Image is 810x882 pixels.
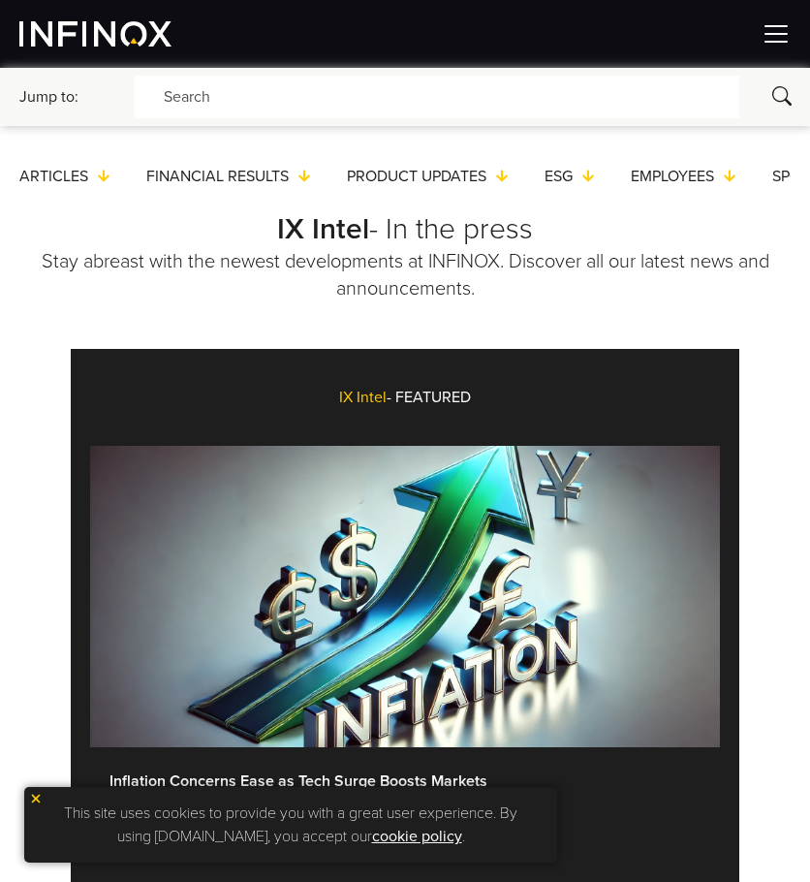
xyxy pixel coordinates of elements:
div: IX Intel [90,367,720,427]
a: Product Updates [347,165,525,188]
p: This site uses cookies to provide you with a great user experience. By using [DOMAIN_NAME], you a... [34,797,547,853]
span: - [387,388,391,407]
span: FEATURED [395,388,471,407]
a: IX Intel- In the press [277,211,533,247]
p: Stay abreast with the newest developments at INFINOX. Discover all our latest news and announceme... [19,248,791,302]
div: Search [135,76,739,118]
a: Inflation Concerns Ease as Tech Surge Boosts Markets [109,770,701,818]
div: Jump to: [19,85,135,109]
img: yellow close icon [29,792,43,805]
a: Financial Results [146,165,327,188]
strong: IX Intel [277,211,369,247]
a: ESG [545,165,611,188]
a: cookie policy [372,827,462,846]
a: Articles [19,165,127,188]
a: Employees [631,165,753,188]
